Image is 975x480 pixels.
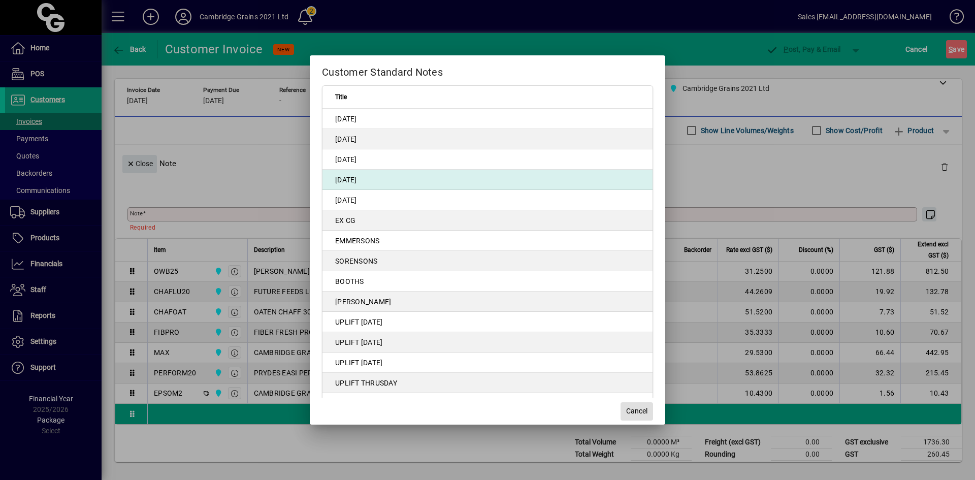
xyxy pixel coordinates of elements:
[626,406,647,417] span: Cancel
[322,312,653,332] td: UPLIFT [DATE]
[322,393,653,413] td: UPLIFT [DATE]
[335,91,347,103] span: Title
[310,55,665,85] h2: Customer Standard Notes
[322,129,653,149] td: [DATE]
[322,210,653,231] td: EX CG
[621,402,653,421] button: Cancel
[322,353,653,373] td: UPLIFT [DATE]
[322,190,653,210] td: [DATE]
[322,271,653,292] td: BOOTHS
[322,109,653,129] td: [DATE]
[322,231,653,251] td: EMMERSONS
[322,373,653,393] td: UPLIFT THRUSDAY
[322,251,653,271] td: SORENSONS
[322,170,653,190] td: [DATE]
[322,332,653,353] td: UPLIFT [DATE]
[322,292,653,312] td: [PERSON_NAME]
[322,149,653,170] td: [DATE]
